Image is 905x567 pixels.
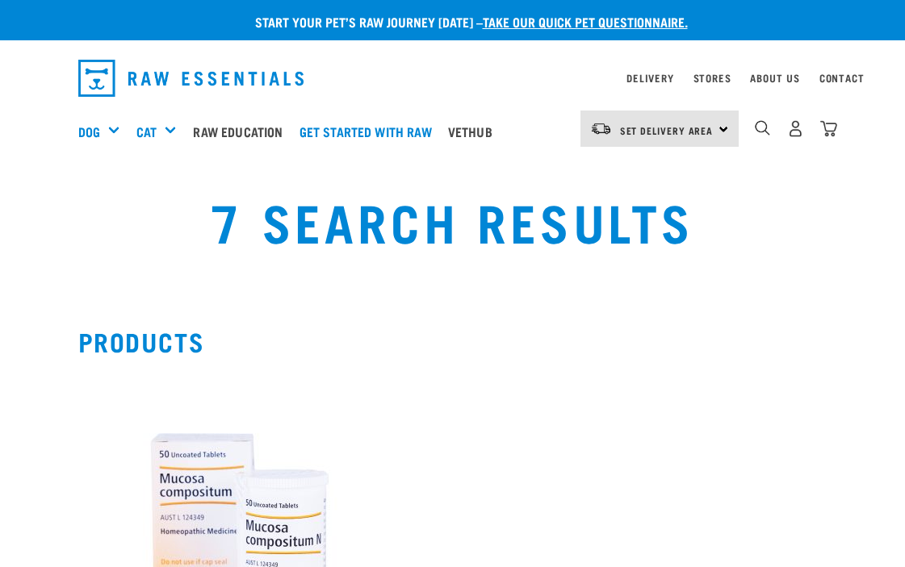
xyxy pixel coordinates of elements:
a: Delivery [626,75,673,81]
a: Cat [136,122,157,141]
img: home-icon@2x.png [820,120,837,137]
img: user.png [787,120,804,137]
a: Contact [819,75,865,81]
h1: 7 Search Results [180,191,725,249]
a: Dog [78,122,100,141]
a: Vethub [444,99,505,164]
a: Get started with Raw [295,99,444,164]
a: Raw Education [189,99,295,164]
img: van-moving.png [590,122,612,136]
img: Raw Essentials Logo [78,60,304,97]
img: home-icon-1@2x.png [755,120,770,135]
a: take our quick pet questionnaire. [483,18,688,25]
a: About Us [750,75,799,81]
a: Stores [693,75,731,81]
nav: dropdown navigation [65,53,840,103]
span: Set Delivery Area [620,127,714,133]
h2: Products [78,327,827,356]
